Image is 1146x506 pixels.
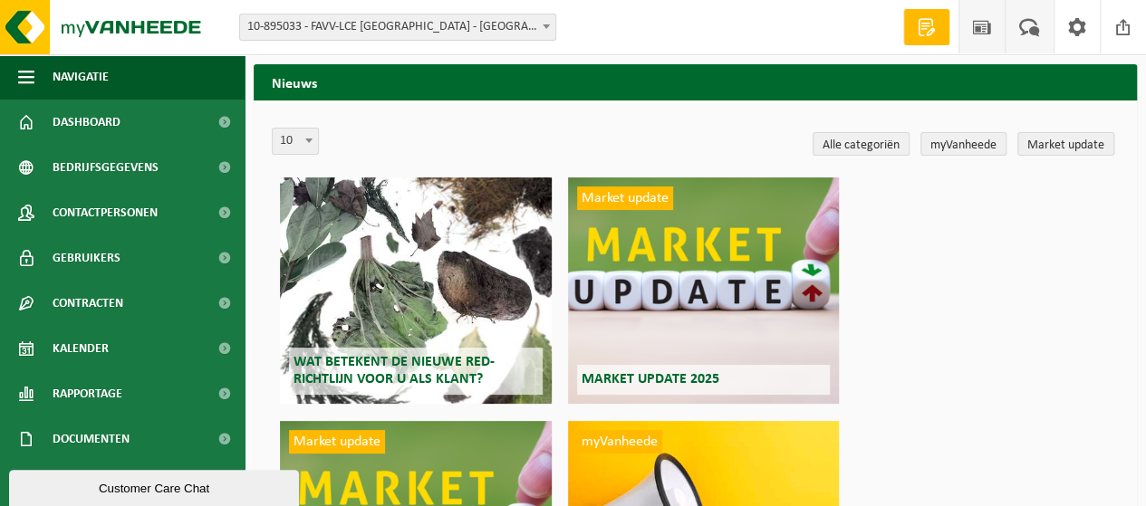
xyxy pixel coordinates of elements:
span: Market update [289,430,385,453]
span: 10 [272,128,319,155]
a: Market update Market update 2025 [568,177,839,404]
a: Alle categoriën [813,132,910,156]
span: 10-895033 - FAVV-LCE OOST-VLAANDEREN - GENTBRUGGE [239,14,556,41]
span: Wat betekent de nieuwe RED-richtlijn voor u als klant? [294,355,495,387]
span: Contracten [53,281,123,326]
span: Kalender [53,326,109,371]
span: 10 [273,129,318,154]
span: Documenten [53,416,130,462]
span: Contactpersonen [53,190,158,235]
span: Market update [577,186,673,210]
iframe: chat widget [9,466,303,506]
span: 10-895033 - FAVV-LCE OOST-VLAANDEREN - GENTBRUGGE [240,14,555,40]
span: Navigatie [53,54,109,100]
h2: Nieuws [254,64,1137,100]
a: myVanheede [920,132,1006,156]
span: Dashboard [53,100,120,145]
a: Market update [1017,132,1114,156]
span: Gebruikers [53,235,120,281]
a: Wat betekent de nieuwe RED-richtlijn voor u als klant? [280,177,551,404]
span: Rapportage [53,371,122,416]
span: Market update 2025 [582,372,719,387]
span: myVanheede [577,430,662,453]
span: Bedrijfsgegevens [53,145,159,190]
